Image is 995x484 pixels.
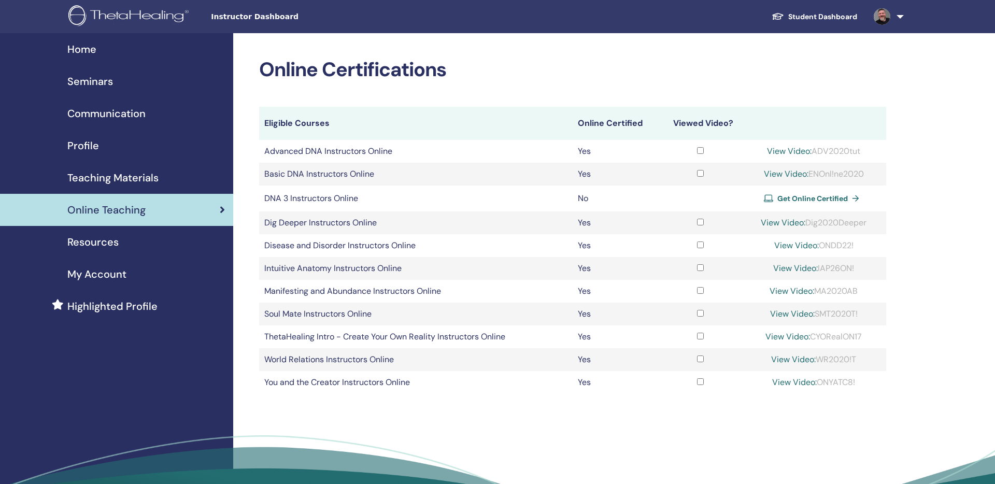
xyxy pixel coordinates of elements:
[747,376,881,389] div: ONYATC8!
[874,8,890,25] img: default.jpg
[573,257,660,280] td: Yes
[259,58,886,82] h2: Online Certifications
[259,303,573,325] td: Soul Mate Instructors Online
[67,234,119,250] span: Resources
[761,217,805,228] a: View Video:
[573,186,660,211] td: No
[68,5,192,29] img: logo.png
[573,211,660,234] td: Yes
[764,191,863,206] a: Get Online Certified
[573,234,660,257] td: Yes
[67,298,158,314] span: Highlighted Profile
[747,145,881,158] div: ADV2020tut
[67,138,99,153] span: Profile
[771,354,816,365] a: View Video:
[573,163,660,186] td: Yes
[67,41,96,57] span: Home
[747,217,881,229] div: Dig2020Deeper
[259,348,573,371] td: World Relations Instructors Online
[747,285,881,297] div: MA2020AB
[67,170,159,186] span: Teaching Materials
[259,163,573,186] td: Basic DNA Instructors Online
[259,257,573,280] td: Intuitive Anatomy Instructors Online
[573,348,660,371] td: Yes
[259,234,573,257] td: Disease and Disorder Instructors Online
[67,106,146,121] span: Communication
[772,12,784,21] img: graduation-cap-white.svg
[259,211,573,234] td: Dig Deeper Instructors Online
[772,377,817,388] a: View Video:
[747,331,881,343] div: CYORealON17
[259,140,573,163] td: Advanced DNA Instructors Online
[67,202,146,218] span: Online Teaching
[747,239,881,252] div: ONDD22!
[259,280,573,303] td: Manifesting and Abundance Instructors Online
[259,325,573,348] td: ThetaHealing Intro - Create Your Own Reality Instructors Online
[747,168,881,180] div: ENOnl!ne2020
[777,194,848,203] span: Get Online Certified
[747,308,881,320] div: SMT2020T!
[573,325,660,348] td: Yes
[660,107,741,140] th: Viewed Video?
[773,263,818,274] a: View Video:
[211,11,366,22] span: Instructor Dashboard
[573,280,660,303] td: Yes
[770,286,814,296] a: View Video:
[764,168,808,179] a: View Video:
[770,308,815,319] a: View Video:
[573,303,660,325] td: Yes
[259,186,573,211] td: DNA 3 Instructors Online
[67,74,113,89] span: Seminars
[747,262,881,275] div: IAP26ON!
[747,353,881,366] div: WR2020!T
[573,371,660,394] td: Yes
[763,7,865,26] a: Student Dashboard
[767,146,812,156] a: View Video:
[259,371,573,394] td: You and the Creator Instructors Online
[573,140,660,163] td: Yes
[573,107,660,140] th: Online Certified
[67,266,126,282] span: My Account
[765,331,810,342] a: View Video:
[259,107,573,140] th: Eligible Courses
[774,240,819,251] a: View Video:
